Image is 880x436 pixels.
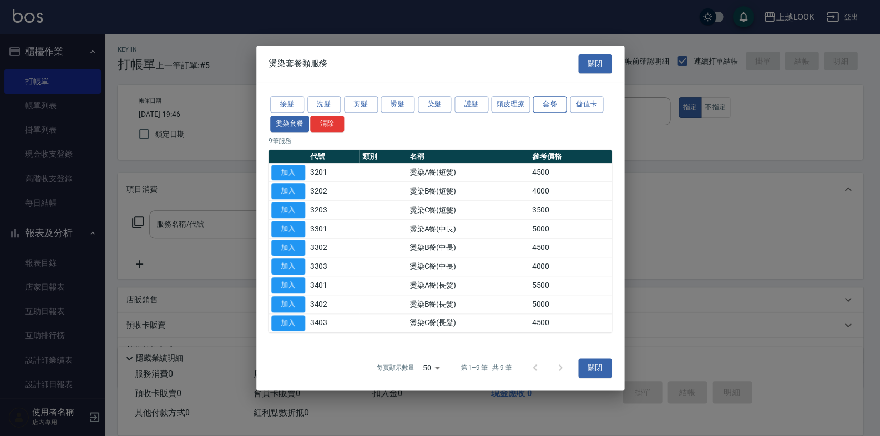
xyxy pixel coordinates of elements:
[271,315,305,331] button: 加入
[271,240,305,256] button: 加入
[491,96,530,113] button: 頭皮理療
[530,238,612,257] td: 4500
[269,136,612,146] p: 9 筆服務
[530,219,612,238] td: 5000
[269,58,328,69] span: 燙染套餐類服務
[530,201,612,220] td: 3500
[407,163,529,182] td: 燙染A餐(短髮)
[270,96,304,113] button: 接髮
[308,276,360,295] td: 3401
[530,163,612,182] td: 4500
[359,150,407,164] th: 類別
[308,238,360,257] td: 3302
[530,295,612,313] td: 5000
[376,363,414,372] p: 每頁顯示數量
[381,96,414,113] button: 燙髮
[271,165,305,181] button: 加入
[530,150,612,164] th: 參考價格
[407,276,529,295] td: 燙染A餐(長髮)
[308,201,360,220] td: 3203
[344,96,378,113] button: 剪髮
[310,116,344,132] button: 清除
[530,276,612,295] td: 5500
[418,353,443,382] div: 50
[407,201,529,220] td: 燙染C餐(短髮)
[308,257,360,276] td: 3303
[578,54,612,74] button: 關閉
[271,296,305,312] button: 加入
[271,258,305,275] button: 加入
[530,182,612,201] td: 4000
[308,313,360,332] td: 3403
[307,96,341,113] button: 洗髮
[271,277,305,293] button: 加入
[460,363,511,372] p: 第 1–9 筆 共 9 筆
[407,295,529,313] td: 燙染B餐(長髮)
[407,182,529,201] td: 燙染B餐(短髮)
[271,202,305,218] button: 加入
[407,257,529,276] td: 燙染C餐(中長)
[270,116,309,132] button: 燙染套餐
[407,238,529,257] td: 燙染B餐(中長)
[533,96,567,113] button: 套餐
[308,150,360,164] th: 代號
[271,221,305,237] button: 加入
[578,358,612,378] button: 關閉
[570,96,603,113] button: 儲值卡
[308,163,360,182] td: 3201
[530,257,612,276] td: 4000
[308,182,360,201] td: 3202
[530,313,612,332] td: 4500
[407,219,529,238] td: 燙染A餐(中長)
[407,313,529,332] td: 燙染C餐(長髮)
[271,183,305,199] button: 加入
[407,150,529,164] th: 名稱
[308,219,360,238] td: 3301
[454,96,488,113] button: 護髮
[308,295,360,313] td: 3402
[418,96,451,113] button: 染髮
